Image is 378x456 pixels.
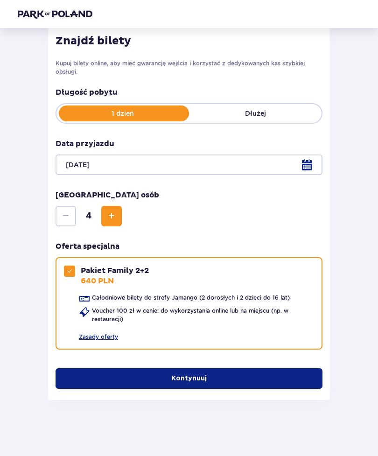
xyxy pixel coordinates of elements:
p: [GEOGRAPHIC_DATA] osób [56,190,159,200]
button: Kontynuuj [56,368,322,389]
p: Oferta specjalna [56,241,119,252]
span: 4 [78,210,99,222]
h2: Znajdź bilety [56,34,322,48]
p: 1 dzień [56,109,189,118]
p: Całodniowe bilety do strefy Jamango (2 dorosłych i 2 dzieci do 16 lat) [92,294,290,302]
p: Kupuj bilety online, aby mieć gwarancję wejścia i korzystać z dedykowanych kas szybkiej obsługi. [56,59,322,76]
p: Voucher 100 zł w cenie: do wykorzystania online lub na miejscu (np. w restauracji) [92,307,314,323]
button: Increase [101,206,122,226]
button: Decrease [56,206,76,226]
p: Pakiet Family 2+2 [81,266,149,276]
p: 640 PLN [81,276,114,286]
p: Dłużej [189,109,322,118]
p: Data przyjazdu [56,139,114,149]
img: Park of Poland logo [18,9,92,19]
p: Kontynuuj [171,374,207,383]
p: Długość pobytu [56,87,322,98]
a: Zasady oferty [79,325,118,341]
